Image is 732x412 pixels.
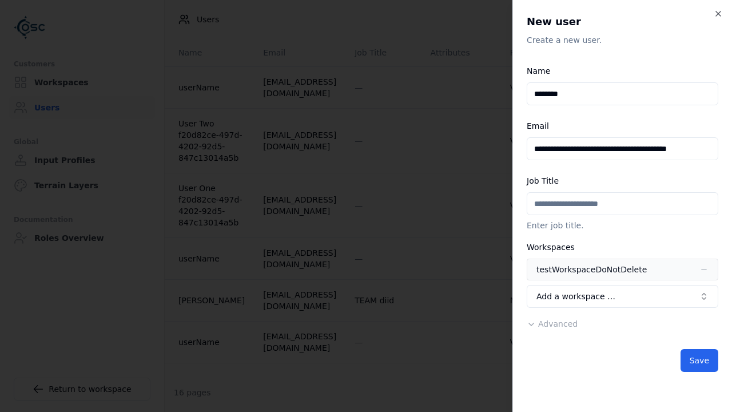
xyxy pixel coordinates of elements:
div: testWorkspaceDoNotDelete [536,264,647,275]
button: Advanced [527,318,578,330]
label: Job Title [527,176,559,185]
span: Advanced [538,319,578,328]
p: Enter job title. [527,220,718,231]
p: Create a new user. [527,34,718,46]
label: Email [527,121,549,130]
h2: New user [527,14,718,30]
span: Add a workspace … [536,291,615,302]
label: Name [527,66,550,76]
label: Workspaces [527,243,575,252]
button: Save [681,349,718,372]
